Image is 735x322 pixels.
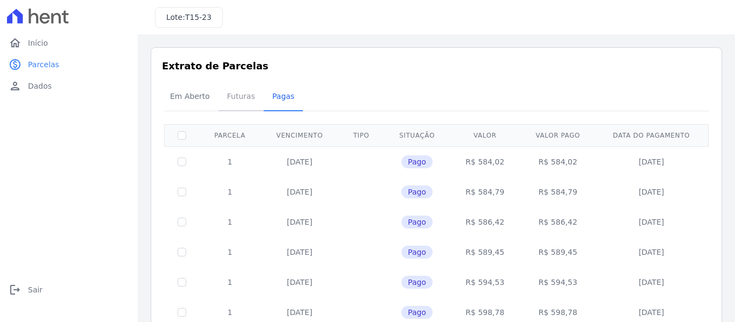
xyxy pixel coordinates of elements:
[178,248,186,256] input: Só é possível selecionar pagamentos em aberto
[199,207,260,237] td: 1
[9,58,22,71] i: paid
[520,207,596,237] td: R$ 586,42
[450,207,520,237] td: R$ 586,42
[260,177,338,207] td: [DATE]
[401,155,433,168] span: Pago
[338,124,384,146] th: Tipo
[199,124,260,146] th: Parcela
[166,12,211,23] h3: Lote:
[178,188,186,196] input: Só é possível selecionar pagamentos em aberto
[260,207,338,237] td: [DATE]
[199,146,260,177] td: 1
[401,216,433,228] span: Pago
[520,177,596,207] td: R$ 584,79
[260,237,338,267] td: [DATE]
[28,59,59,70] span: Parcelas
[28,284,43,295] span: Sair
[9,37,22,49] i: home
[384,124,450,146] th: Situação
[596,124,706,146] th: Data do pagamento
[401,246,433,259] span: Pago
[596,146,706,177] td: [DATE]
[260,146,338,177] td: [DATE]
[199,267,260,297] td: 1
[596,267,706,297] td: [DATE]
[218,83,264,111] a: Futuras
[162,59,711,73] h3: Extrato de Parcelas
[520,267,596,297] td: R$ 594,53
[520,124,596,146] th: Valor pago
[178,278,186,287] input: Só é possível selecionar pagamentos em aberto
[4,279,133,300] a: logoutSair
[9,80,22,92] i: person
[164,85,216,107] span: Em Aberto
[260,124,338,146] th: Vencimento
[4,75,133,97] a: personDados
[264,83,303,111] a: Pagas
[450,146,520,177] td: R$ 584,02
[260,267,338,297] td: [DATE]
[450,177,520,207] td: R$ 584,79
[178,308,186,317] input: Só é possível selecionar pagamentos em aberto
[28,38,48,48] span: Início
[4,54,133,75] a: paidParcelas
[28,81,52,91] span: Dados
[401,185,433,198] span: Pago
[266,85,301,107] span: Pagas
[199,177,260,207] td: 1
[520,237,596,267] td: R$ 589,45
[401,306,433,319] span: Pago
[221,85,262,107] span: Futuras
[401,276,433,289] span: Pago
[450,124,520,146] th: Valor
[161,83,218,111] a: Em Aberto
[450,237,520,267] td: R$ 589,45
[4,32,133,54] a: homeInício
[199,237,260,267] td: 1
[596,177,706,207] td: [DATE]
[596,237,706,267] td: [DATE]
[520,146,596,177] td: R$ 584,02
[9,283,22,296] i: logout
[178,158,186,166] input: Só é possível selecionar pagamentos em aberto
[178,218,186,226] input: Só é possível selecionar pagamentos em aberto
[596,207,706,237] td: [DATE]
[450,267,520,297] td: R$ 594,53
[185,13,211,22] span: T15-23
